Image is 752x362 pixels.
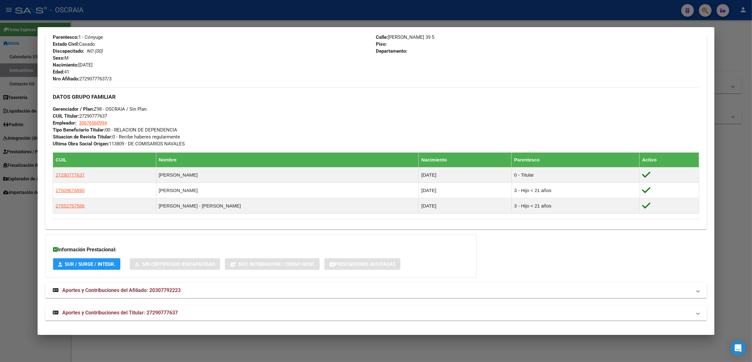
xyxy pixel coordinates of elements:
[45,305,707,320] mat-expansion-panel-header: Aportes y Contribuciones del Titular: 27290777637
[53,113,107,119] span: 27290777637
[53,69,69,75] span: 41
[225,258,320,270] button: Not. Internacion / Censo Hosp.
[53,55,69,61] span: M
[53,153,156,167] th: CUIL
[731,341,746,356] div: Open Intercom Messenger
[87,48,103,54] i: NO (00)
[53,134,112,140] strong: Situacion de Revista Titular:
[53,55,64,61] strong: Sexo:
[53,106,94,112] strong: Gerenciador / Plan:
[156,198,419,214] td: [PERSON_NAME] - [PERSON_NAME]
[53,62,93,68] span: [DATE]
[376,41,387,47] strong: Piso:
[512,167,640,183] td: 0 - Titular
[419,167,512,183] td: [DATE]
[53,120,76,126] strong: Empleador:
[53,106,147,112] span: Z98 - OSCRAIA / Sin Plan
[512,198,640,214] td: 3 - Hijo < 21 años
[53,76,79,82] strong: Nro Afiliado:
[419,183,512,198] td: [DATE]
[53,62,78,68] strong: Nacimiento:
[53,34,78,40] strong: Parentesco:
[53,69,64,75] strong: Edad:
[130,258,220,270] button: Sin Certificado Discapacidad
[53,34,103,40] span: 1 - Cónyuge
[640,153,699,167] th: Activo
[53,113,79,119] strong: CUIL Titular:
[53,258,120,270] button: SUR / SURGE / INTEGR.
[56,203,85,208] span: 27552757586
[79,120,107,126] span: 30676560994
[53,127,177,133] span: 00 - RELACION DE DEPENDENCIA
[142,261,215,267] span: Sin Certificado Discapacidad
[53,141,109,147] strong: Ultima Obra Social Origen:
[156,153,419,167] th: Nombre
[335,261,395,267] span: Prestaciones Auditadas
[53,246,469,254] h3: Información Prestacional:
[419,198,512,214] td: [DATE]
[53,134,180,140] span: 0 - Recibe haberes regularmente
[324,258,400,270] button: Prestaciones Auditadas
[512,183,640,198] td: 3 - Hijo < 21 años
[53,93,699,100] h3: DATOS GRUPO FAMILIAR
[376,34,434,40] span: [PERSON_NAME] 39 5
[53,76,111,82] span: 27290777637/3
[512,153,640,167] th: Parentesco
[53,141,185,147] span: 113809 - DE COMISARIOS NAVALES
[65,261,115,267] span: SUR / SURGE / INTEGR.
[238,261,315,267] span: Not. Internacion / Censo Hosp.
[53,127,105,133] strong: Tipo Beneficiario Titular:
[53,41,95,47] span: Casado
[56,172,85,178] span: 27290777637
[53,48,84,54] strong: Discapacitado:
[53,41,79,47] strong: Estado Civil:
[156,167,419,183] td: [PERSON_NAME]
[56,188,85,193] span: 27509676890
[45,283,707,298] mat-expansion-panel-header: Aportes y Contribuciones del Afiliado: 20307792223
[376,48,407,54] strong: Departamento:
[62,287,181,293] span: Aportes y Contribuciones del Afiliado: 20307792223
[156,183,419,198] td: [PERSON_NAME]
[376,34,388,40] strong: Calle:
[419,153,512,167] th: Nacimiento
[62,310,178,316] span: Aportes y Contribuciones del Titular: 27290777637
